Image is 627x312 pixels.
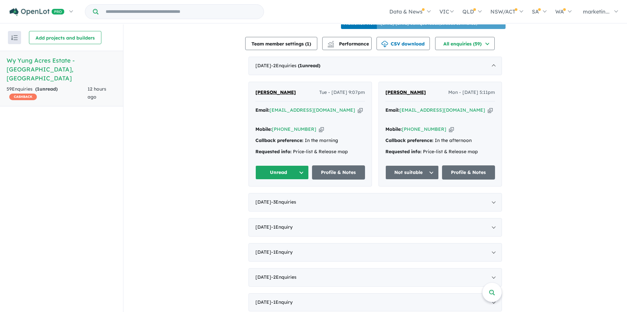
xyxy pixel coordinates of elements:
[300,63,302,69] span: 1
[11,35,18,40] img: sort.svg
[272,126,316,132] a: [PHONE_NUMBER]
[322,37,372,50] button: Performance
[7,85,88,101] div: 59 Enquir ies
[271,224,293,230] span: - 1 Enquir y
[298,63,320,69] strong: ( unread)
[435,37,495,50] button: All enquiries (59)
[385,137,495,145] div: In the afternoon
[307,41,309,47] span: 1
[381,41,388,47] img: download icon
[385,137,433,143] strong: Callback preference:
[255,137,365,145] div: In the morning
[271,63,320,69] span: - 2 Enquir ies
[385,89,426,95] span: [PERSON_NAME]
[328,41,334,44] img: line-chart.svg
[385,89,426,97] a: [PERSON_NAME]
[448,89,495,97] span: Mon - [DATE] 5:11pm
[255,165,309,180] button: Unread
[271,199,296,205] span: - 3 Enquir ies
[400,107,485,113] a: [EMAIL_ADDRESS][DOMAIN_NAME]
[255,126,272,132] strong: Mobile:
[385,165,439,180] button: Not suitable
[37,86,39,92] span: 1
[248,243,502,262] div: [DATE]
[248,193,502,212] div: [DATE]
[385,148,495,156] div: Price-list & Release map
[248,268,502,287] div: [DATE]
[344,21,381,26] b: Promotion Month:
[245,37,317,50] button: Team member settings (1)
[442,165,495,180] a: Profile & Notes
[271,249,293,255] span: - 1 Enquir y
[10,8,65,16] img: Openlot PRO Logo White
[583,8,610,15] span: marketin...
[319,89,365,97] span: Tue - [DATE] 9:07pm
[319,126,324,133] button: Copy
[358,107,363,114] button: Copy
[255,107,270,113] strong: Email:
[385,149,422,155] strong: Requested info:
[248,293,502,312] div: [DATE]
[88,86,106,100] span: 12 hours ago
[248,218,502,237] div: [DATE]
[410,21,439,26] b: 5 unique leads
[255,149,292,155] strong: Requested info:
[9,94,37,100] span: CASHBACK
[402,126,446,132] a: [PHONE_NUMBER]
[255,89,296,97] a: [PERSON_NAME]
[327,43,334,47] img: bar-chart.svg
[328,41,369,47] span: Performance
[377,37,430,50] button: CSV download
[270,107,355,113] a: [EMAIL_ADDRESS][DOMAIN_NAME]
[385,126,402,132] strong: Mobile:
[35,86,58,92] strong: ( unread)
[248,57,502,75] div: [DATE]
[449,126,454,133] button: Copy
[255,137,303,143] strong: Callback preference:
[29,31,101,44] button: Add projects and builders
[312,165,365,180] a: Profile & Notes
[385,107,400,113] strong: Email:
[255,89,296,95] span: [PERSON_NAME]
[271,274,297,280] span: - 2 Enquir ies
[488,107,493,114] button: Copy
[271,299,293,305] span: - 1 Enquir y
[100,5,262,19] input: Try estate name, suburb, builder or developer
[7,56,117,83] h5: Wy Yung Acres Estate - [GEOGRAPHIC_DATA] , [GEOGRAPHIC_DATA]
[255,148,365,156] div: Price-list & Release map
